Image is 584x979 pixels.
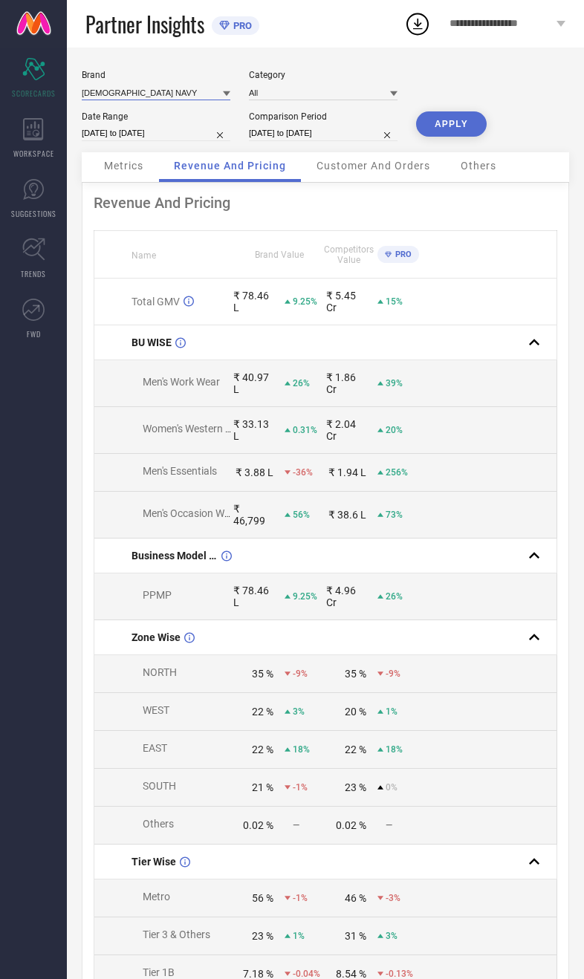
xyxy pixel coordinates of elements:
[12,88,56,99] span: SCORECARDS
[345,930,366,942] div: 31 %
[386,378,403,388] span: 39%
[326,585,366,608] div: ₹ 4.96 Cr
[243,819,273,831] div: 0.02 %
[82,126,230,141] input: Select date range
[326,290,366,313] div: ₹ 5.45 Cr
[143,891,170,902] span: Metro
[386,591,403,602] span: 26%
[233,503,273,527] div: ₹ 46,799
[252,744,273,755] div: 22 %
[252,892,273,904] div: 56 %
[293,706,305,717] span: 3%
[132,250,156,261] span: Name
[386,931,398,941] span: 3%
[252,930,273,942] div: 23 %
[143,966,175,978] span: Tier 1B
[249,70,398,80] div: Category
[132,550,218,562] span: Business Model Wise
[143,589,172,601] span: PPMP
[143,465,217,477] span: Men's Essentials
[386,893,400,903] span: -3%
[345,892,366,904] div: 46 %
[143,928,210,940] span: Tier 3 & Others
[293,931,305,941] span: 1%
[386,467,408,478] span: 256%
[293,591,317,602] span: 9.25%
[143,742,167,754] span: EAST
[143,376,220,388] span: Men's Work Wear
[293,820,299,830] span: —
[236,466,273,478] div: ₹ 3.88 L
[132,631,181,643] span: Zone Wise
[233,585,273,608] div: ₹ 78.46 L
[174,160,286,172] span: Revenue And Pricing
[82,70,230,80] div: Brand
[249,111,398,122] div: Comparison Period
[293,378,310,388] span: 26%
[82,111,230,122] div: Date Range
[21,268,46,279] span: TRENDS
[233,290,273,313] div: ₹ 78.46 L
[293,893,308,903] span: -1%
[143,818,174,830] span: Others
[326,371,366,395] div: ₹ 1.86 Cr
[252,781,273,793] div: 21 %
[386,425,403,435] span: 20%
[143,666,177,678] span: NORTH
[233,371,273,395] div: ₹ 40.97 L
[233,418,273,442] div: ₹ 33.13 L
[386,706,398,717] span: 1%
[392,250,412,259] span: PRO
[27,328,41,339] span: FWD
[293,969,320,979] span: -0.04%
[386,820,392,830] span: —
[132,856,176,868] span: Tier Wise
[345,781,366,793] div: 23 %
[252,706,273,718] div: 22 %
[326,418,366,442] div: ₹ 2.04 Cr
[293,296,317,307] span: 9.25%
[104,160,143,172] span: Metrics
[230,20,252,31] span: PRO
[293,510,310,520] span: 56%
[324,244,374,265] span: Competitors Value
[336,819,366,831] div: 0.02 %
[293,744,310,755] span: 18%
[328,509,366,521] div: ₹ 38.6 L
[13,148,54,159] span: WORKSPACE
[249,126,398,141] input: Select comparison period
[293,467,313,478] span: -36%
[317,160,430,172] span: Customer And Orders
[345,744,366,755] div: 22 %
[386,510,403,520] span: 73%
[132,296,180,308] span: Total GMV
[132,336,172,348] span: BU WISE
[143,780,176,792] span: SOUTH
[293,669,308,679] span: -9%
[461,160,496,172] span: Others
[293,425,317,435] span: 0.31%
[386,969,413,979] span: -0.13%
[293,782,308,793] span: -1%
[143,423,249,435] span: Women's Western Wear
[416,111,487,137] button: APPLY
[11,208,56,219] span: SUGGESTIONS
[85,9,204,39] span: Partner Insights
[345,668,366,680] div: 35 %
[345,706,366,718] div: 20 %
[386,744,403,755] span: 18%
[328,466,366,478] div: ₹ 1.94 L
[386,782,398,793] span: 0%
[386,296,403,307] span: 15%
[143,507,239,519] span: Men's Occasion Wear
[94,194,557,212] div: Revenue And Pricing
[386,669,400,679] span: -9%
[252,668,273,680] div: 35 %
[404,10,431,37] div: Open download list
[255,250,304,260] span: Brand Value
[143,704,169,716] span: WEST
